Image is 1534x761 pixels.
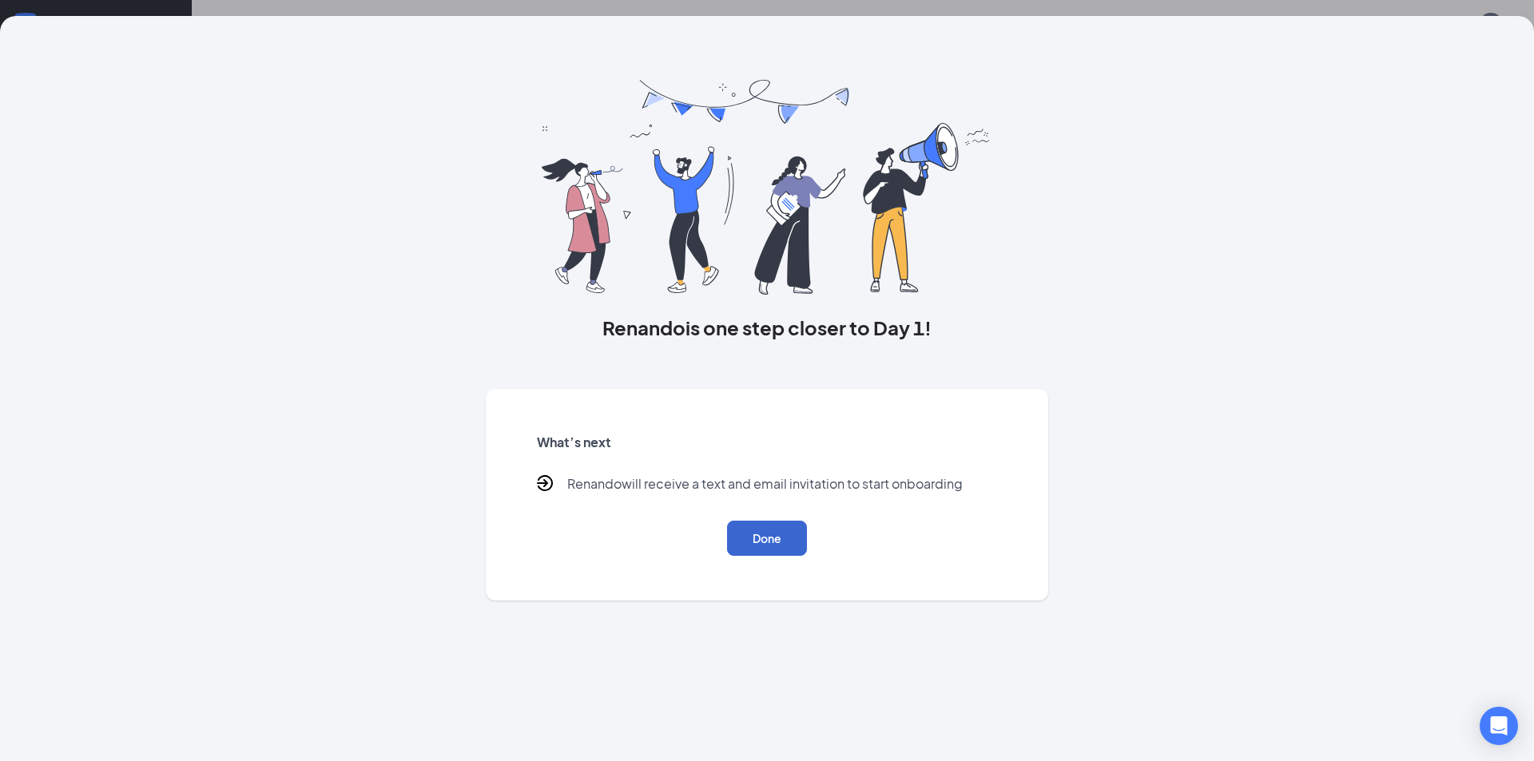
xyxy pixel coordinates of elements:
p: Renando will receive a text and email invitation to start onboarding [567,475,963,495]
h5: What’s next [537,434,997,451]
h3: Renando is one step closer to Day 1! [486,314,1048,341]
div: Open Intercom Messenger [1480,707,1518,745]
img: you are all set [542,80,992,295]
button: Done [727,521,807,556]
